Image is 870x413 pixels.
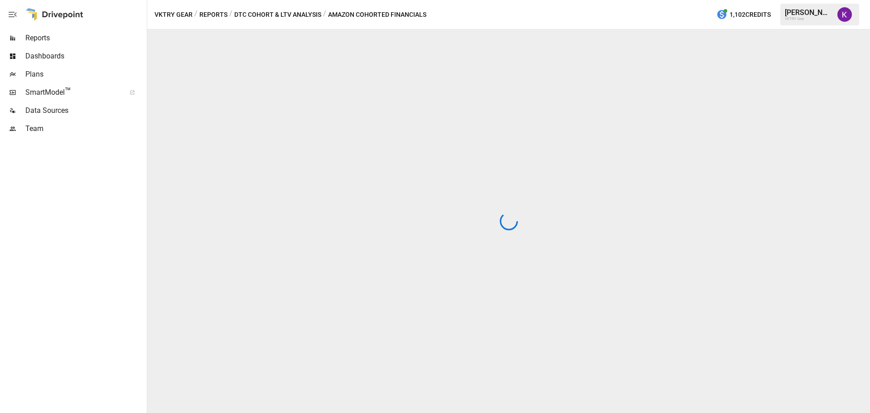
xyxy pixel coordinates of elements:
img: Kevin Radziewicz [837,7,852,22]
span: Team [25,123,145,134]
div: VKTRY Gear [785,17,832,21]
span: 1,102 Credits [730,9,771,20]
button: DTC Cohort & LTV Analysis [234,9,321,20]
span: SmartModel [25,87,120,98]
span: Dashboards [25,51,145,62]
button: Reports [199,9,227,20]
div: / [323,9,326,20]
span: Reports [25,33,145,44]
button: Kevin Radziewicz [832,2,857,27]
button: VKTRY Gear [155,9,193,20]
span: ™ [65,86,71,97]
div: / [194,9,198,20]
button: 1,102Credits [713,6,774,23]
div: / [229,9,232,20]
span: Data Sources [25,105,145,116]
span: Plans [25,69,145,80]
div: [PERSON_NAME] [785,8,832,17]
